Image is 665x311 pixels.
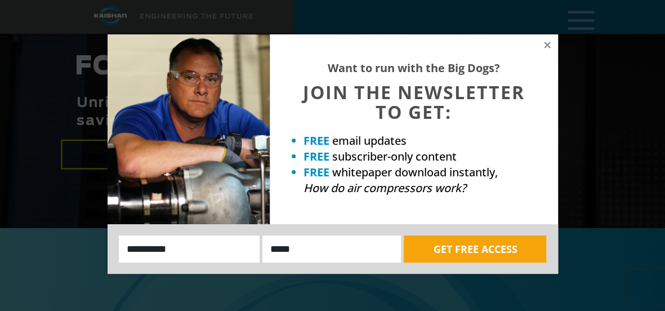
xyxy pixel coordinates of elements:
span: subscriber-only content [332,149,457,164]
button: Close [542,40,552,50]
input: Email [262,236,401,263]
button: GET FREE ACCESS [404,236,546,263]
strong: Want to run with the Big Dogs? [328,60,500,75]
span: whitepaper download instantly, [332,165,498,180]
span: JOIN THE NEWSLETTER TO GET: [303,80,525,124]
strong: FREE [304,165,329,180]
input: Name: [119,236,260,263]
strong: FREE [304,149,329,164]
strong: FREE [304,133,329,148]
em: How do air compressors work? [304,180,466,196]
span: email updates [332,133,407,148]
